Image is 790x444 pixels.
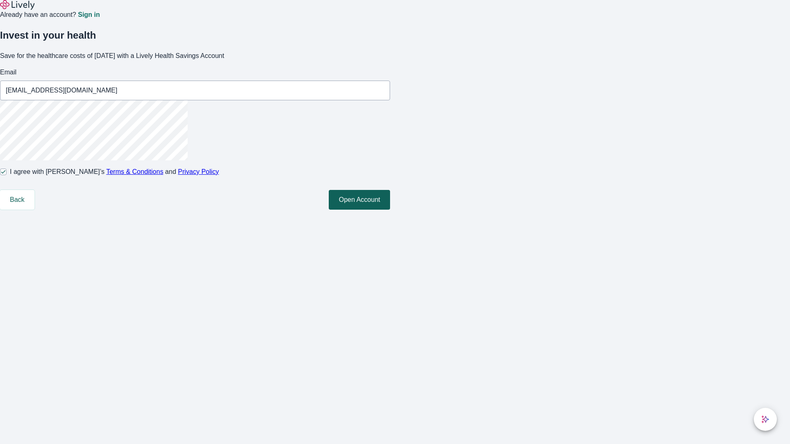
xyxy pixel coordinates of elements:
button: Open Account [329,190,390,210]
button: chat [754,408,777,431]
span: I agree with [PERSON_NAME]’s and [10,167,219,177]
a: Sign in [78,12,100,18]
a: Terms & Conditions [106,168,163,175]
svg: Lively AI Assistant [761,415,769,423]
a: Privacy Policy [178,168,219,175]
